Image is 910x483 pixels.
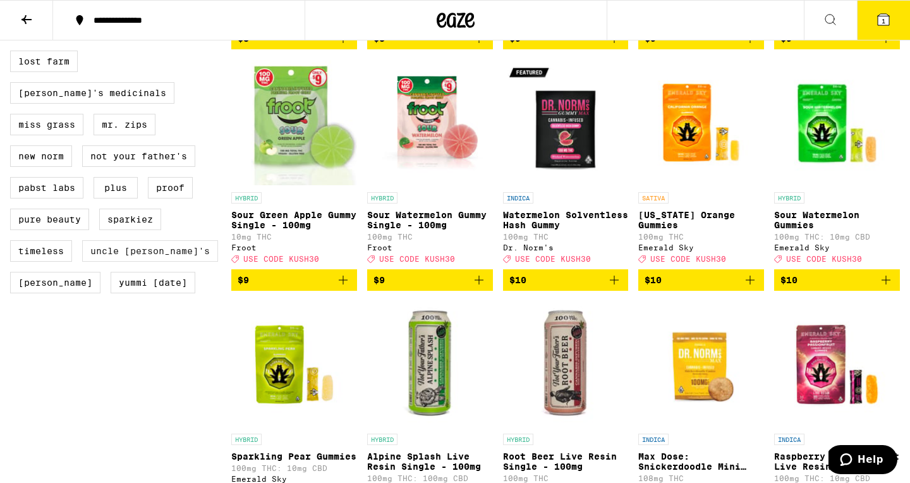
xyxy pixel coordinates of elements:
[638,59,764,269] a: Open page for California Orange Gummies from Emerald Sky
[882,17,885,25] span: 1
[503,210,629,230] p: Watermelon Solventless Hash Gummy
[503,301,629,427] img: Not Your Father's - Root Beer Live Resin Single - 100mg
[774,301,900,427] img: Emerald Sky - Raspberry Passionfruit Live Resin Gummies
[379,255,455,263] span: USE CODE KUSH30
[82,145,195,167] label: Not Your Father's
[503,59,629,269] a: Open page for Watermelon Solventless Hash Gummy from Dr. Norm's
[774,451,900,472] p: Raspberry Passionfruit Live Resin Gummies
[828,445,897,477] iframe: Opens a widget where you can find more information
[367,474,493,482] p: 100mg THC: 100mg CBD
[638,233,764,241] p: 100mg THC
[367,59,493,186] img: Froot - Sour Watermelon Gummy Single - 100mg
[638,451,764,472] p: Max Dose: Snickerdoodle Mini Cookie - Indica
[10,82,174,104] label: [PERSON_NAME]'s Medicinals
[10,145,72,167] label: New Norm
[148,177,193,199] label: Proof
[231,233,357,241] p: 10mg THC
[10,114,83,135] label: Miss Grass
[774,243,900,252] div: Emerald Sky
[231,269,357,291] button: Add to bag
[10,51,78,72] label: Lost Farm
[503,243,629,252] div: Dr. Norm's
[367,301,493,427] img: Not Your Father's - Alpine Splash Live Resin Single - 100mg
[367,451,493,472] p: Alpine Splash Live Resin Single - 100mg
[645,275,662,285] span: $10
[638,210,764,230] p: [US_STATE] Orange Gummies
[503,59,629,186] img: Dr. Norm's - Watermelon Solventless Hash Gummy
[373,275,385,285] span: $9
[367,269,493,291] button: Add to bag
[503,269,629,291] button: Add to bag
[10,272,100,293] label: [PERSON_NAME]
[774,59,900,186] img: Emerald Sky - Sour Watermelon Gummies
[515,255,591,263] span: USE CODE KUSH30
[786,255,862,263] span: USE CODE KUSH30
[231,192,262,204] p: HYBRID
[231,59,357,186] img: Froot - Sour Green Apple Gummy Single - 100mg
[243,255,319,263] span: USE CODE KUSH30
[367,434,397,445] p: HYBRID
[503,434,533,445] p: HYBRID
[231,464,357,472] p: 100mg THC: 10mg CBD
[10,177,83,199] label: Pabst Labs
[231,475,357,483] div: Emerald Sky
[774,474,900,482] p: 100mg THC: 10mg CBD
[231,243,357,252] div: Froot
[774,59,900,269] a: Open page for Sour Watermelon Gummies from Emerald Sky
[857,1,910,40] button: 1
[774,269,900,291] button: Add to bag
[82,240,218,262] label: Uncle [PERSON_NAME]'s
[774,192,804,204] p: HYBRID
[231,59,357,269] a: Open page for Sour Green Apple Gummy Single - 100mg from Froot
[99,209,161,230] label: Sparkiez
[367,192,397,204] p: HYBRID
[367,59,493,269] a: Open page for Sour Watermelon Gummy Single - 100mg from Froot
[638,192,669,204] p: SATIVA
[774,233,900,241] p: 100mg THC: 10mg CBD
[638,59,764,186] img: Emerald Sky - California Orange Gummies
[638,269,764,291] button: Add to bag
[94,177,138,199] label: PLUS
[367,243,493,252] div: Froot
[231,451,357,462] p: Sparkling Pear Gummies
[638,474,764,482] p: 108mg THC
[638,301,764,427] img: Dr. Norm's - Max Dose: Snickerdoodle Mini Cookie - Indica
[503,192,533,204] p: INDICA
[638,243,764,252] div: Emerald Sky
[503,233,629,241] p: 100mg THC
[231,434,262,445] p: HYBRID
[780,275,798,285] span: $10
[10,240,72,262] label: Timeless
[231,301,357,427] img: Emerald Sky - Sparkling Pear Gummies
[94,114,155,135] label: Mr. Zips
[367,210,493,230] p: Sour Watermelon Gummy Single - 100mg
[774,434,804,445] p: INDICA
[509,275,526,285] span: $10
[238,275,249,285] span: $9
[10,209,89,230] label: Pure Beauty
[774,210,900,230] p: Sour Watermelon Gummies
[367,233,493,241] p: 100mg THC
[503,451,629,472] p: Root Beer Live Resin Single - 100mg
[638,434,669,445] p: INDICA
[231,210,357,230] p: Sour Green Apple Gummy Single - 100mg
[503,474,629,482] p: 100mg THC
[111,272,195,293] label: Yummi [DATE]
[650,255,726,263] span: USE CODE KUSH30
